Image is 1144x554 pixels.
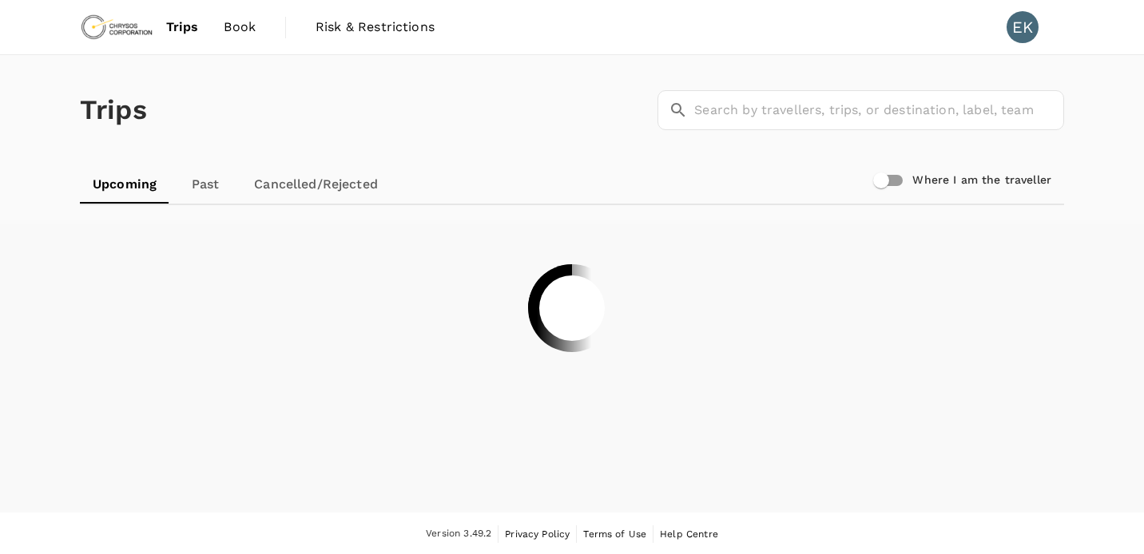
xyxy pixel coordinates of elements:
[583,525,646,543] a: Terms of Use
[505,528,570,540] span: Privacy Policy
[80,10,153,45] img: Chrysos Corporation
[1007,11,1039,43] div: EK
[169,165,241,204] a: Past
[80,165,169,204] a: Upcoming
[912,172,1051,189] h6: Where I am the traveller
[660,525,718,543] a: Help Centre
[505,525,570,543] a: Privacy Policy
[80,55,147,165] h1: Trips
[660,528,718,540] span: Help Centre
[166,18,199,37] span: Trips
[694,90,1064,130] input: Search by travellers, trips, or destination, label, team
[583,528,646,540] span: Terms of Use
[241,165,391,204] a: Cancelled/Rejected
[224,18,256,37] span: Book
[316,18,435,37] span: Risk & Restrictions
[426,526,491,542] span: Version 3.49.2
